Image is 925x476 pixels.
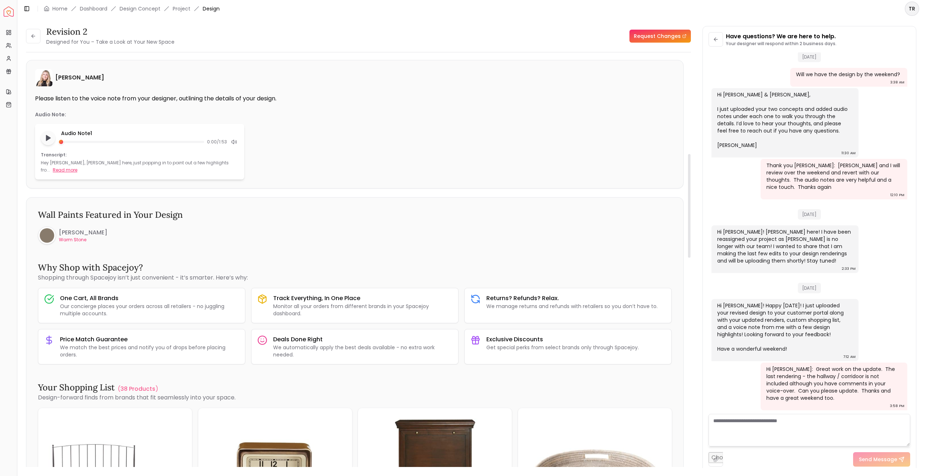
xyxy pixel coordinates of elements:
[4,7,14,17] a: Spacejoy
[203,5,220,12] span: Design
[629,30,691,43] a: Request Changes
[273,335,452,344] h3: Deals Done Right
[843,353,856,360] div: 7:12 AM
[41,160,229,173] p: Hey [PERSON_NAME], [PERSON_NAME] here, just popping in to point out a few highlights fro...
[60,344,239,358] p: We match the best prices and notify you of drops before placing orders.
[38,262,672,273] h3: Why Shop with Spacejoy?
[890,79,904,86] div: 3:38 AM
[35,111,66,118] p: Audio Note:
[273,344,452,358] p: We automatically apply the best deals available - no extra work needed.
[41,131,55,145] button: Play audio note
[890,402,904,410] div: 3:58 PM
[798,52,821,62] span: [DATE]
[46,26,175,38] h3: Revision 2
[486,294,658,303] h3: Returns? Refunds? Relax.
[55,73,104,82] h6: [PERSON_NAME]
[38,209,672,221] h3: Wall Paints Featured in Your Design
[118,385,158,393] a: (38 Products )
[46,38,175,46] small: Designed for You – Take a Look at Your New Space
[726,41,836,47] p: Your designer will respond within 2 business days.
[717,228,851,264] div: Hi [PERSON_NAME]! [PERSON_NAME] here! I have been reassigned your project as [PERSON_NAME] is no ...
[60,294,239,303] h3: One Cart, All Brands
[486,303,658,310] p: We manage returns and refunds with retailers so you don’t have to.
[798,283,821,293] span: [DATE]
[120,5,160,12] li: Design Concept
[38,393,672,402] p: Design-forward finds from brands that fit seamlessly into your space.
[890,191,904,199] div: 12:10 PM
[273,303,452,317] p: Monitor all your orders from different brands in your Spacejoy dashboard.
[273,294,452,303] h3: Track Everything, In One Place
[120,385,155,393] p: 38 Products
[717,302,851,352] div: Hi [PERSON_NAME]! Happy [DATE]! I just uploaded your revised design to your customer portal along...
[796,71,900,78] div: Will we have the design by the weekend?
[486,344,639,351] p: Get special perks from select brands only through Spacejoy.
[717,91,851,149] div: Hi [PERSON_NAME] & [PERSON_NAME], I just uploaded your two concepts and added audio notes under e...
[842,150,856,157] div: 11:30 AM
[230,138,238,146] div: Mute audio
[44,5,220,12] nav: breadcrumb
[38,273,672,282] p: Shopping through Spacejoy isn’t just convenient - it’s smarter. Here’s why:
[4,7,14,17] img: Spacejoy Logo
[59,237,107,243] p: Warm Stone
[173,5,190,12] a: Project
[60,303,239,317] p: Our concierge places your orders across all retailers - no juggling multiple accounts.
[766,365,900,402] div: Hi [PERSON_NAME]: Great work on the update. The last rendering - the hallway / corridoor is not i...
[60,335,239,344] h3: Price Match Guarantee
[41,152,238,158] p: Transcript:
[905,2,918,15] span: TR
[61,130,238,137] p: Audio Note 1
[35,95,675,102] p: Please listen to the voice note from your designer, outlining the details of your design.
[80,5,107,12] a: Dashboard
[207,139,227,145] span: 0:00 / 1:53
[35,69,52,86] img: Hannah James
[726,32,836,41] p: Have questions? We are here to help.
[798,209,821,220] span: [DATE]
[59,228,107,237] h6: [PERSON_NAME]
[38,382,115,393] h3: Your Shopping List
[53,166,77,174] button: Read more
[842,265,856,272] div: 2:33 PM
[38,226,107,245] a: [PERSON_NAME]Warm Stone
[766,162,900,191] div: Thank you [PERSON_NAME]: [PERSON_NAME] and I will review over the weekend and revert with our tho...
[52,5,68,12] a: Home
[486,335,639,344] h3: Exclusive Discounts
[905,1,919,16] button: TR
